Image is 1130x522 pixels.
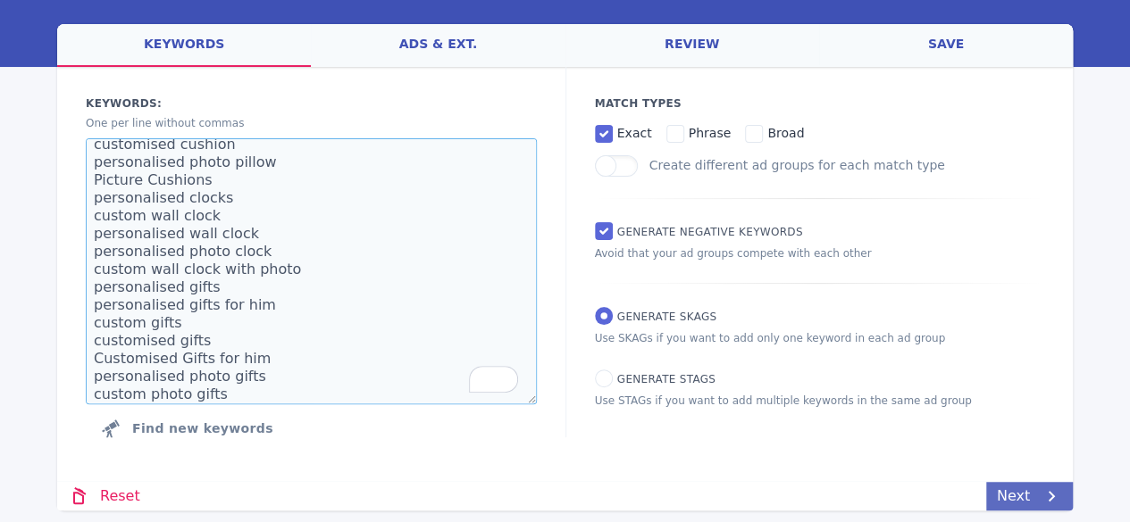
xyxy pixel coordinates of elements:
[595,125,613,143] input: exact
[595,369,613,387] input: Generate STAGs
[86,410,288,446] button: Click to find new keywords related to those above
[689,126,732,140] span: phrase
[595,95,1045,112] p: Match Types
[986,482,1073,510] a: Next
[617,126,652,140] span: exact
[595,222,613,240] input: Generate Negative keywords
[86,115,537,131] p: One per line without commas
[819,24,1073,67] a: save
[595,307,613,325] input: Generate SKAGs
[565,24,819,67] a: review
[57,24,311,67] a: keywords
[666,125,684,143] input: phrase
[86,138,537,404] textarea: To enrich screen reader interactions, please activate Accessibility in Grammarly extension settings
[57,482,151,510] a: Reset
[617,226,803,238] span: Generate Negative keywords
[86,95,537,112] label: Keywords:
[649,158,945,172] label: Create different ad groups for each match type
[745,125,763,143] input: broad
[311,24,565,67] a: ads & ext.
[767,126,804,140] span: broad
[617,311,717,323] span: Generate SKAGs
[595,393,1045,409] p: Use STAGs if you want to add multiple keywords in the same ad group
[595,330,1045,346] p: Use SKAGs if you want to add only one keyword in each ad group
[617,373,716,385] span: Generate STAGs
[595,245,1045,261] p: Avoid that your ad groups compete with each other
